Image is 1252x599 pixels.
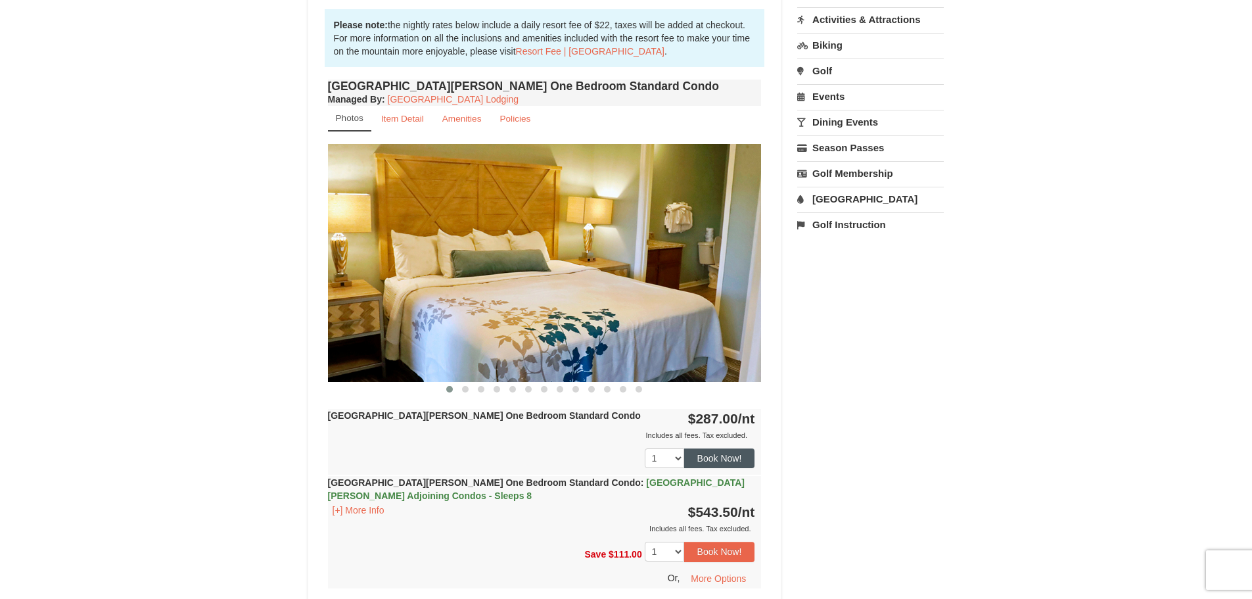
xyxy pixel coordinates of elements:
[797,110,944,134] a: Dining Events
[516,46,664,57] a: Resort Fee | [GEOGRAPHIC_DATA]
[609,549,642,560] span: $111.00
[442,114,482,124] small: Amenities
[328,144,762,381] img: 18876286-121-55434444.jpg
[328,522,755,535] div: Includes all fees. Tax excluded.
[328,477,745,501] strong: [GEOGRAPHIC_DATA][PERSON_NAME] One Bedroom Standard Condo
[328,106,371,132] a: Photos
[684,542,755,562] button: Book Now!
[434,106,490,132] a: Amenities
[328,94,382,105] span: Managed By
[682,569,754,588] button: More Options
[797,7,944,32] a: Activities & Attractions
[328,410,641,421] strong: [GEOGRAPHIC_DATA][PERSON_NAME] One Bedroom Standard Condo
[797,187,944,211] a: [GEOGRAPHIC_DATA]
[738,411,755,426] span: /nt
[373,106,432,132] a: Item Detail
[325,9,765,67] div: the nightly rates below include a daily resort fee of $22, taxes will be added at checkout. For m...
[491,106,539,132] a: Policies
[388,94,519,105] a: [GEOGRAPHIC_DATA] Lodging
[797,161,944,185] a: Golf Membership
[381,114,424,124] small: Item Detail
[584,549,606,560] span: Save
[688,411,755,426] strong: $287.00
[668,572,680,583] span: Or,
[499,114,530,124] small: Policies
[328,429,755,442] div: Includes all fees. Tax excluded.
[797,59,944,83] a: Golf
[328,503,389,517] button: [+] More Info
[336,113,363,123] small: Photos
[738,504,755,519] span: /nt
[797,212,944,237] a: Golf Instruction
[328,94,385,105] strong: :
[641,477,644,488] span: :
[797,135,944,160] a: Season Passes
[328,80,762,93] h4: [GEOGRAPHIC_DATA][PERSON_NAME] One Bedroom Standard Condo
[334,20,388,30] strong: Please note:
[684,448,755,468] button: Book Now!
[797,33,944,57] a: Biking
[688,504,738,519] span: $543.50
[797,84,944,108] a: Events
